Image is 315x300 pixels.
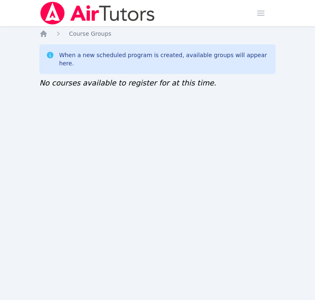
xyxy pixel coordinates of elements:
img: Air Tutors [39,2,156,25]
a: Course Groups [69,30,111,38]
span: Course Groups [69,30,111,37]
div: When a new scheduled program is created, available groups will appear here. [59,51,269,67]
nav: Breadcrumb [39,30,276,38]
span: No courses available to register for at this time. [39,78,216,87]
